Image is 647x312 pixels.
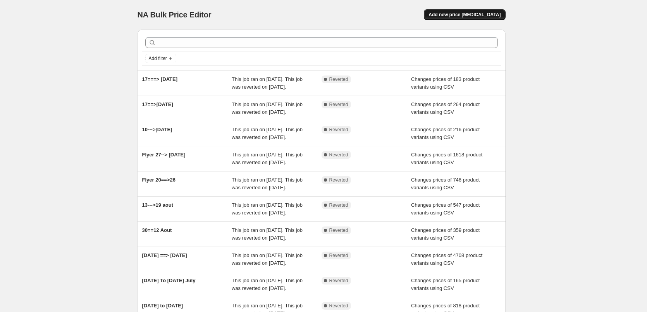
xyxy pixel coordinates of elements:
[142,127,172,132] span: 10--->[DATE]
[232,76,303,90] span: This job ran on [DATE]. This job was reverted on [DATE].
[329,177,348,183] span: Reverted
[411,252,482,266] span: Changes prices of 4708 product variants using CSV
[411,227,480,241] span: Changes prices of 359 product variants using CSV
[142,303,183,309] span: [DATE] to [DATE]
[142,76,178,82] span: 17===> [DATE]
[149,55,167,62] span: Add filter
[428,12,501,18] span: Add new price [MEDICAL_DATA]
[232,252,303,266] span: This job ran on [DATE]. This job was reverted on [DATE].
[232,152,303,165] span: This job ran on [DATE]. This job was reverted on [DATE].
[329,202,348,208] span: Reverted
[329,278,348,284] span: Reverted
[329,127,348,133] span: Reverted
[411,127,480,140] span: Changes prices of 216 product variants using CSV
[411,152,482,165] span: Changes prices of 1618 product variants using CSV
[329,227,348,233] span: Reverted
[142,101,173,107] span: 17==>[DATE]
[145,54,176,63] button: Add filter
[232,227,303,241] span: This job ran on [DATE]. This job was reverted on [DATE].
[142,252,187,258] span: [DATE] ==> [DATE]
[329,152,348,158] span: Reverted
[232,278,303,291] span: This job ran on [DATE]. This job was reverted on [DATE].
[138,10,212,19] span: NA Bulk Price Editor
[411,202,480,216] span: Changes prices of 547 product variants using CSV
[232,177,303,190] span: This job ran on [DATE]. This job was reverted on [DATE].
[329,101,348,108] span: Reverted
[232,202,303,216] span: This job ran on [DATE]. This job was reverted on [DATE].
[142,227,172,233] span: 30==12 Aout
[411,76,480,90] span: Changes prices of 183 product variants using CSV
[424,9,505,20] button: Add new price [MEDICAL_DATA]
[232,101,303,115] span: This job ran on [DATE]. This job was reverted on [DATE].
[329,303,348,309] span: Reverted
[232,127,303,140] span: This job ran on [DATE]. This job was reverted on [DATE].
[142,177,176,183] span: Flyer 20==>26
[411,177,480,190] span: Changes prices of 746 product variants using CSV
[142,278,196,283] span: [DATE] To [DATE] July
[142,202,174,208] span: 13--->19 aout
[411,101,480,115] span: Changes prices of 264 product variants using CSV
[411,278,480,291] span: Changes prices of 165 product variants using CSV
[329,252,348,259] span: Reverted
[142,152,186,158] span: Flyer 27--> [DATE]
[329,76,348,82] span: Reverted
